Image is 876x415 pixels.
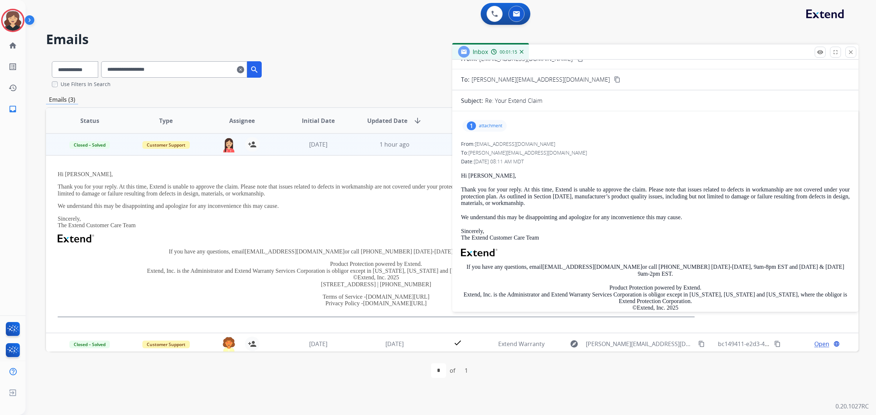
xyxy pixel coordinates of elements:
span: Initial Date [302,116,335,125]
a: [DOMAIN_NAME][URL] [363,300,427,306]
p: We understand this may be disappointing and apologize for any inconvenience this may cause. [58,203,695,209]
span: Status [80,116,99,125]
span: Type [159,116,173,125]
div: of [450,366,455,375]
span: [DATE] [385,340,404,348]
p: Re: Your Extend Claim [485,96,542,105]
a: [DOMAIN_NAME][URL] [366,294,429,300]
mat-icon: close [848,49,854,55]
mat-icon: content_copy [698,341,705,347]
mat-icon: explore [570,340,579,348]
a: [EMAIL_ADDRESS][DOMAIN_NAME] [542,264,642,270]
p: Sincerely, The Extend Customer Care Team [461,228,850,241]
label: Use Filters In Search [61,81,111,88]
img: agent-avatar [222,137,236,152]
span: [PERSON_NAME][EMAIL_ADDRESS][DOMAIN_NAME] [472,75,610,84]
span: [PERSON_NAME][EMAIL_ADDRESS][DOMAIN_NAME] [468,149,587,156]
p: Terms of Service - Privacy Policy - [58,294,695,307]
span: [EMAIL_ADDRESS][DOMAIN_NAME] [475,140,555,147]
div: 1 [459,363,474,378]
p: If you have any questions, email or call [PHONE_NUMBER] [DATE]-[DATE], 9am-8pm EST and [DATE] & [... [461,264,850,277]
span: Assignee [229,116,255,125]
span: Closed – Solved [69,341,110,348]
div: 1 [467,121,476,130]
mat-icon: clear [237,65,244,74]
mat-icon: check [453,338,462,347]
span: Closed – Solved [69,141,110,149]
div: From: [461,140,850,148]
span: Customer Support [142,141,190,149]
p: Hi [PERSON_NAME], [461,172,850,179]
img: avatar [3,10,23,31]
mat-icon: remove_red_eye [817,49,823,55]
span: bc149411-e2d3-4247-a937-ce2d267b123a [718,340,831,348]
p: 0.20.1027RC [835,402,869,411]
mat-icon: home [8,41,17,50]
div: To: [461,149,850,156]
mat-icon: history [8,84,17,92]
p: Sincerely, The Extend Customer Care Team [58,216,695,229]
span: [DATE] 08:11 AM MDT [474,158,524,165]
div: Date: [461,158,850,165]
p: If you have any questions, email or call [PHONE_NUMBER] [DATE]-[DATE], 9am-8pm EST and [DATE] & [... [58,248,695,255]
p: Subject: [461,96,483,105]
span: [DATE] [309,340,327,348]
p: Product Protection powered by Extend. Extend, Inc. is the Administrator and Extend Warranty Servi... [461,284,850,318]
mat-icon: fullscreen [832,49,839,55]
span: [DATE] [309,140,327,148]
mat-icon: language [833,341,840,347]
mat-icon: content_copy [774,341,781,347]
mat-icon: person_add [248,340,257,348]
mat-icon: list_alt [8,62,17,71]
p: Product Protection powered by Extend. Extend, Inc. is the Administrator and Extend Warranty Servi... [58,261,695,288]
span: Customer Support [142,341,190,348]
p: attachment [479,123,502,129]
mat-icon: search [250,65,259,74]
a: [EMAIL_ADDRESS][DOMAIN_NAME] [245,248,345,255]
img: Extend Logo [58,234,94,243]
h2: Emails [46,32,858,47]
p: Emails (3) [46,95,78,104]
mat-icon: person_add [248,140,257,149]
span: Open [814,340,829,348]
mat-icon: content_copy [614,76,620,83]
span: 1 hour ago [380,140,410,148]
p: Thank you for your reply. At this time, Extend is unable to approve the claim. Please note that i... [461,186,850,206]
mat-icon: inbox [8,105,17,113]
span: Updated Date [367,116,407,125]
p: To: [461,75,469,84]
span: Inbox [473,48,488,56]
p: We understand this may be disappointing and apologize for any inconvenience this may cause. [461,214,850,221]
mat-icon: arrow_downward [413,116,422,125]
span: 00:01:15 [500,49,517,55]
p: Hi [PERSON_NAME], [58,171,695,178]
span: Extend Warranty [498,340,545,348]
img: Extend Logo [461,249,497,257]
span: [PERSON_NAME][EMAIL_ADDRESS][DOMAIN_NAME] [586,340,694,348]
p: Thank you for your reply. At this time, Extend is unable to approve the claim. Please note that i... [58,183,695,197]
img: agent-avatar [222,337,236,352]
